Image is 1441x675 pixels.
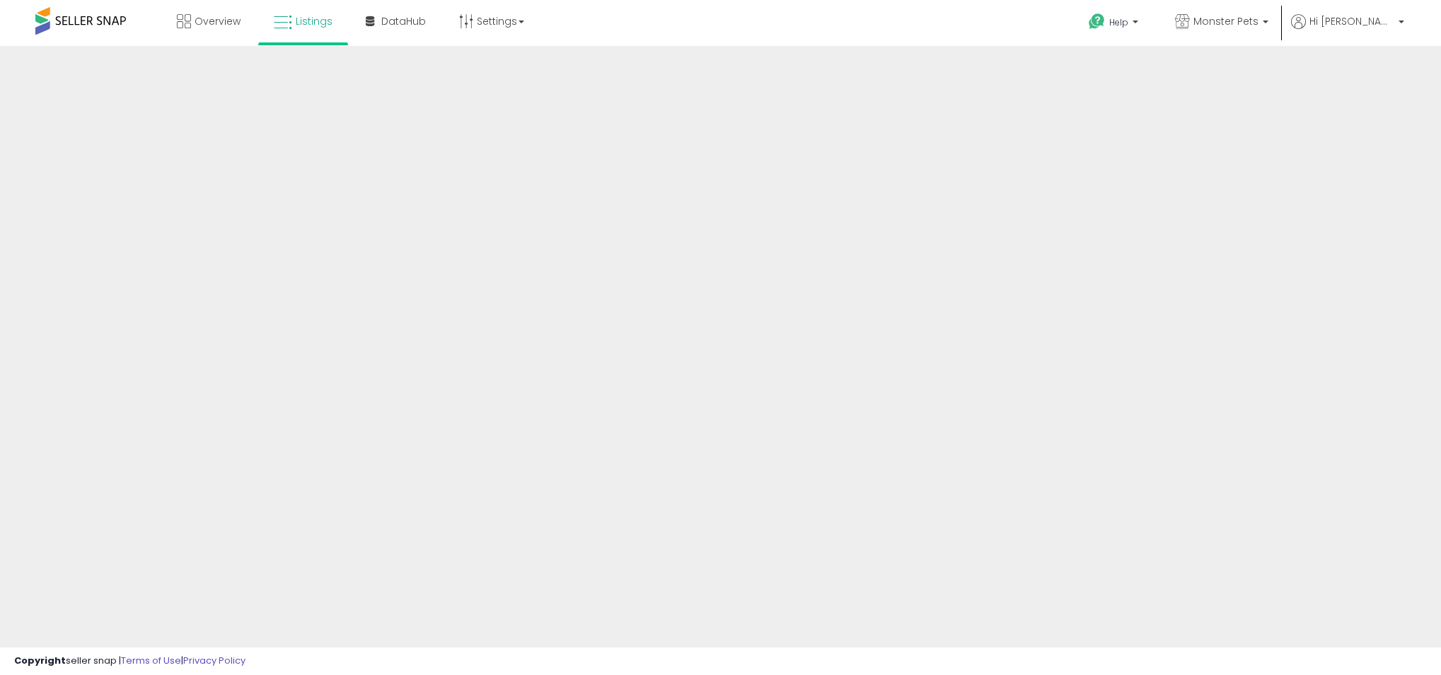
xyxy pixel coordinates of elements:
[381,14,426,28] span: DataHub
[1109,16,1128,28] span: Help
[195,14,241,28] span: Overview
[1193,14,1258,28] span: Monster Pets
[296,14,332,28] span: Listings
[1291,14,1404,46] a: Hi [PERSON_NAME]
[1088,13,1106,30] i: Get Help
[1309,14,1394,28] span: Hi [PERSON_NAME]
[1077,2,1152,46] a: Help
